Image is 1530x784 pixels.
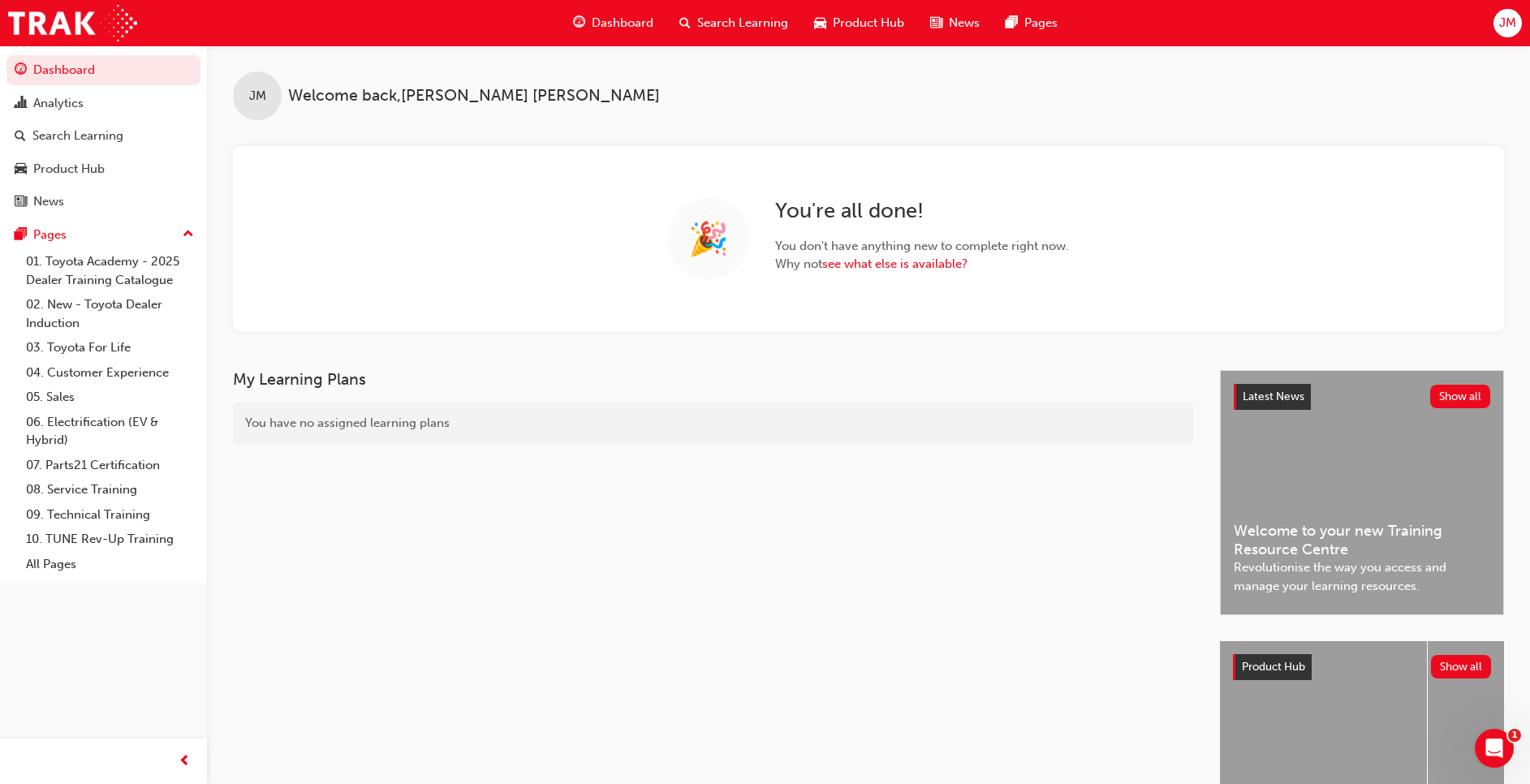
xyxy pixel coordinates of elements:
[19,453,200,478] a: 07. Parts21 Certification
[19,552,200,577] a: All Pages
[33,160,105,179] div: Product Hub
[775,255,1069,274] span: Why not
[822,256,968,271] a: see what else is available?
[697,14,788,32] span: Search Learning
[775,237,1069,256] span: You don ' t have anything new to complete right now.
[917,6,993,40] a: news-iconNews
[15,228,27,243] span: pages-icon
[6,220,200,250] button: Pages
[1234,558,1490,595] span: Revolutionise the way you access and manage your learning resources.
[6,52,200,220] button: DashboardAnalyticsSearch LearningProduct HubNews
[15,162,27,177] span: car-icon
[1220,370,1504,615] a: Latest NewsShow allWelcome to your new Training Resource CentreRevolutionise the way you access a...
[19,249,200,292] a: 01. Toyota Academy - 2025 Dealer Training Catalogue
[1006,13,1018,33] span: pages-icon
[33,94,84,113] div: Analytics
[1024,14,1058,32] span: Pages
[1475,729,1514,768] iframe: Intercom live chat
[6,55,200,85] a: Dashboard
[233,402,1194,445] div: You have no assigned learning plans
[1493,9,1522,37] button: JM
[6,187,200,217] a: News
[33,226,67,244] div: Pages
[249,87,266,106] span: JM
[19,410,200,453] a: 06. Electrification (EV & Hybrid)
[15,63,27,78] span: guage-icon
[19,477,200,502] a: 08. Service Training
[1508,729,1521,742] span: 1
[592,14,653,32] span: Dashboard
[19,335,200,360] a: 03. Toyota For Life
[15,195,27,209] span: news-icon
[179,752,191,772] span: prev-icon
[1243,390,1304,403] span: Latest News
[1499,14,1516,32] span: JM
[233,370,1194,389] h3: My Learning Plans
[15,97,27,111] span: chart-icon
[573,13,585,33] span: guage-icon
[993,6,1071,40] a: pages-iconPages
[814,13,826,33] span: car-icon
[33,192,64,211] div: News
[15,129,26,144] span: search-icon
[8,5,137,41] img: Trak
[930,13,942,33] span: news-icon
[666,6,801,40] a: search-iconSearch Learning
[688,230,729,248] span: 🎉
[1430,385,1491,408] button: Show all
[19,527,200,552] a: 10. TUNE Rev-Up Training
[183,224,194,245] span: up-icon
[1431,655,1492,678] button: Show all
[1233,654,1491,680] a: Product HubShow all
[1242,660,1305,674] span: Product Hub
[19,360,200,386] a: 04. Customer Experience
[32,127,123,145] div: Search Learning
[775,198,1069,224] h2: You ' re all done!
[1234,384,1490,410] a: Latest NewsShow all
[949,14,980,32] span: News
[6,88,200,118] a: Analytics
[1234,522,1490,558] span: Welcome to your new Training Resource Centre
[19,385,200,410] a: 05. Sales
[801,6,917,40] a: car-iconProduct Hub
[833,14,904,32] span: Product Hub
[19,292,200,335] a: 02. New - Toyota Dealer Induction
[19,502,200,528] a: 09. Technical Training
[288,87,660,106] span: Welcome back , [PERSON_NAME] [PERSON_NAME]
[6,154,200,184] a: Product Hub
[679,13,691,33] span: search-icon
[6,121,200,151] a: Search Learning
[560,6,666,40] a: guage-iconDashboard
